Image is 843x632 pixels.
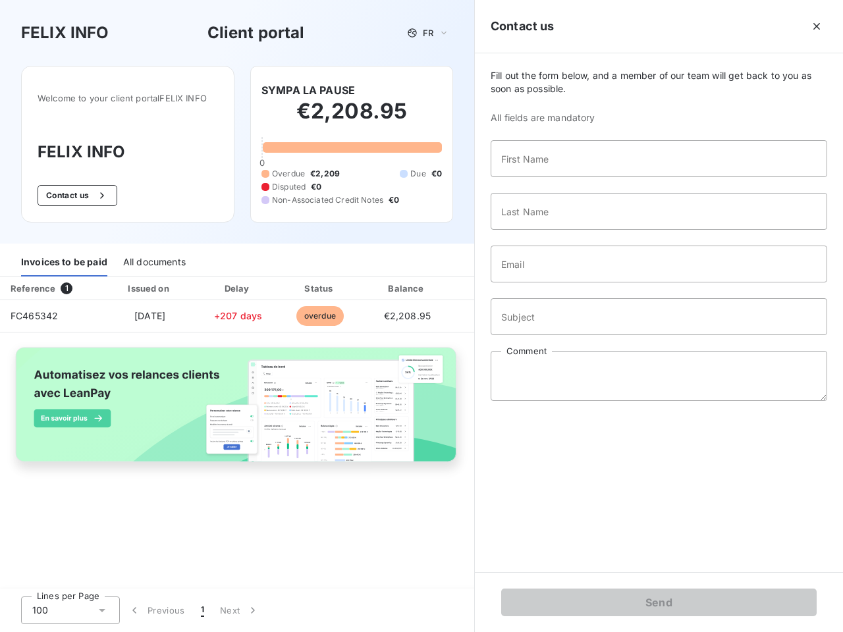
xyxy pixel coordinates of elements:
[491,246,827,282] input: placeholder
[491,69,827,95] span: Fill out the form below, and a member of our team will get back to you as soon as possible.
[384,310,431,321] span: €2,208.95
[120,596,193,624] button: Previous
[261,98,442,138] h2: €2,208.95
[214,310,262,321] span: +207 days
[11,310,58,321] span: FC465342
[123,249,186,276] div: All documents
[272,194,383,206] span: Non-Associated Credit Notes
[38,93,218,103] span: Welcome to your client portal FELIX INFO
[5,340,469,481] img: banner
[491,111,827,124] span: All fields are mandatory
[21,21,109,45] h3: FELIX INFO
[21,249,107,276] div: Invoices to be paid
[455,282,522,295] div: PDF
[261,82,355,98] h6: SYMPA LA PAUSE
[310,168,340,180] span: €2,209
[104,282,195,295] div: Issued on
[193,596,212,624] button: 1
[134,310,165,321] span: [DATE]
[32,604,48,617] span: 100
[38,185,117,206] button: Contact us
[259,157,265,168] span: 0
[272,181,306,193] span: Disputed
[311,181,321,193] span: €0
[491,140,827,177] input: placeholder
[201,282,276,295] div: Delay
[207,21,305,45] h3: Client portal
[38,140,218,164] h3: FELIX INFO
[491,298,827,335] input: placeholder
[491,17,555,36] h5: Contact us
[201,604,204,617] span: 1
[423,28,433,38] span: FR
[212,596,267,624] button: Next
[296,306,344,326] span: overdue
[410,168,425,180] span: Due
[491,193,827,230] input: placeholder
[389,194,399,206] span: €0
[431,168,442,180] span: €0
[364,282,450,295] div: Balance
[501,589,817,616] button: Send
[281,282,359,295] div: Status
[61,282,72,294] span: 1
[272,168,305,180] span: Overdue
[11,283,55,294] div: Reference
